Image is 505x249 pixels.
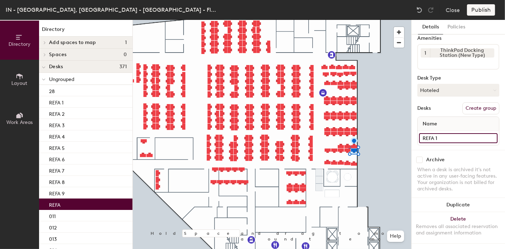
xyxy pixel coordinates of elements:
span: 1 [425,49,427,57]
span: 1 [125,40,127,45]
span: Spaces [49,52,67,58]
div: Desk Type [417,75,499,81]
p: REFA 4 [49,132,65,140]
p: REFA 5 [49,143,65,151]
p: REFA 1 [49,98,64,106]
div: Amenities [417,36,499,41]
button: 1 [421,48,430,58]
button: Create group [462,102,499,114]
div: Desks [417,105,431,111]
button: Policies [443,20,469,34]
button: Close [446,4,460,16]
p: REFA 7 [49,166,64,174]
p: 013 [49,234,57,242]
p: REFA 6 [49,155,65,163]
input: Unnamed desk [419,133,498,143]
div: IN - [GEOGRAPHIC_DATA], [GEOGRAPHIC_DATA] - [GEOGRAPHIC_DATA] - Floor 11 [6,5,219,14]
img: Undo [416,6,423,13]
p: REFA 9 [49,189,65,197]
span: Name [419,118,441,130]
h1: Directory [39,26,132,37]
button: Help [387,231,404,242]
button: Duplicate [412,198,505,212]
span: Layout [12,80,28,86]
span: Add spaces to map [49,40,96,45]
button: Details [418,20,443,34]
div: Removes all associated reservation and assignment information [416,223,501,236]
p: 012 [49,223,57,231]
div: ThinkPad Docking Station (New Type) [430,48,494,58]
span: Directory [9,41,31,47]
p: 011 [49,211,56,220]
img: Redo [427,6,434,13]
button: DeleteRemoves all associated reservation and assignment information [412,212,505,243]
div: When a desk is archived it's not active in any user-facing features. Your organization is not bil... [417,167,499,192]
p: REFA 3 [49,120,65,129]
span: 0 [124,52,127,58]
p: REFA 8 [49,177,65,185]
p: REFA [49,200,60,208]
p: 28 [49,86,55,94]
button: Hoteled [417,84,499,97]
div: Archive [426,157,445,163]
span: Work Areas [6,119,33,125]
p: REFA 2 [49,109,65,117]
span: Ungrouped [49,76,74,82]
span: Desks [49,64,63,70]
span: 371 [119,64,127,70]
